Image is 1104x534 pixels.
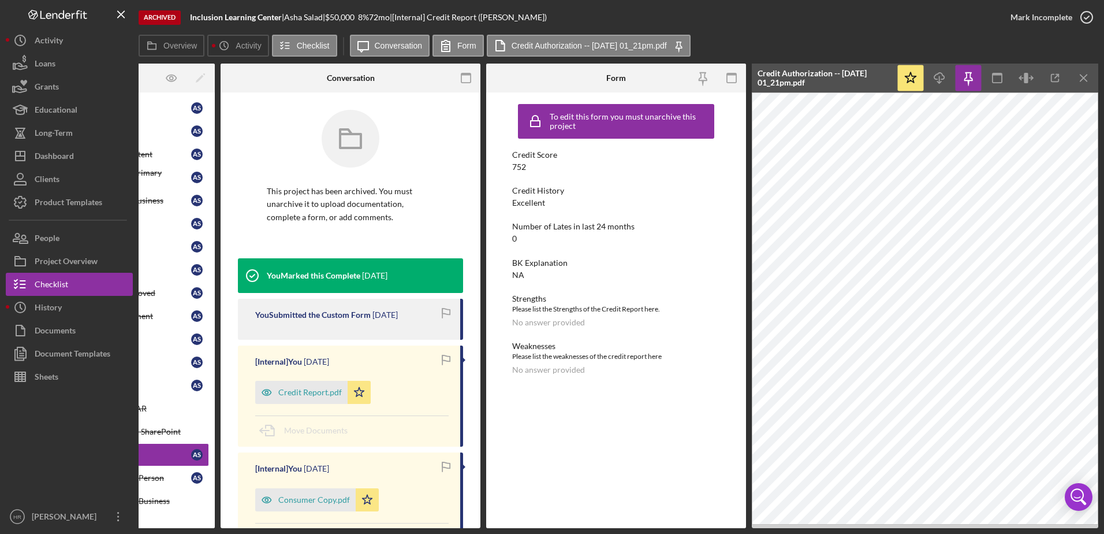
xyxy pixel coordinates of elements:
div: Dashboard [35,144,74,170]
div: A S [191,149,203,160]
div: Excellent [512,198,545,207]
div: People [35,227,59,253]
div: You Submitted the Custom Form [255,310,371,320]
button: People [6,227,133,250]
div: A S [191,102,203,114]
label: Conversation [375,41,423,50]
div: Asha Salad | [284,13,325,22]
button: Grants [6,75,133,98]
div: Documents [35,319,76,345]
div: Project Overview [35,250,98,276]
button: Activity [6,29,133,52]
button: Educational [6,98,133,121]
div: No answer provided [512,365,585,374]
p: This project has been archived. You must unarchive it to upload documentation, complete a form, o... [267,185,434,224]
button: Credit Report.pdf [255,381,371,404]
div: Form [606,73,626,83]
button: History [6,296,133,319]
div: A S [191,125,203,137]
div: Archived [139,10,181,25]
button: Long-Term [6,121,133,144]
div: Loans [35,52,55,78]
button: Activity [207,35,268,57]
time: 2025-06-18 16:17 [362,271,387,280]
a: Checklist [6,273,133,296]
div: A S [191,195,203,206]
div: NA [512,270,524,280]
div: $50,000 [325,13,358,22]
div: Number of Lates in last 24 months [512,222,720,231]
div: A S [191,287,203,299]
div: Credit History [512,186,720,195]
span: Move Documents [284,425,348,435]
text: HR [13,514,21,520]
div: Product Templates [35,191,102,217]
div: 72 mo [369,13,390,22]
div: Please list the weaknesses of the credit report here [512,351,720,362]
div: [Internal] You [255,357,302,366]
button: Conversation [350,35,430,57]
div: A S [191,172,203,183]
button: Document Templates [6,342,133,365]
button: Documents [6,319,133,342]
time: 2025-06-18 16:16 [304,464,329,473]
button: Checklist [272,35,337,57]
button: Clients [6,168,133,191]
div: A S [191,472,203,484]
div: | [Internal] Credit Report ([PERSON_NAME]) [390,13,547,22]
div: Long-Term [35,121,73,147]
div: [Internal] You [255,464,302,473]
div: A S [191,357,203,368]
div: 752 [512,162,526,172]
div: BK Explanation [512,258,720,268]
button: Form [432,35,484,57]
button: Move Documents [255,416,359,445]
div: A S [191,218,203,229]
label: Form [457,41,476,50]
button: Consumer Copy.pdf [255,488,379,511]
div: Credit Report.pdf [278,388,342,397]
div: History [35,296,62,322]
button: Project Overview [6,250,133,273]
div: Grants [35,75,59,101]
a: Loans [6,52,133,75]
button: Mark Incomplete [999,6,1098,29]
div: To edit this form you must unarchive this project [550,112,711,131]
div: | [190,13,284,22]
div: No answer provided [512,318,585,327]
time: 2025-06-18 16:17 [372,310,398,320]
div: Consumer Copy.pdf [278,495,350,505]
div: Strengths [512,294,720,303]
div: A S [191,241,203,253]
label: Checklist [297,41,330,50]
div: Mark Incomplete [1010,6,1072,29]
div: Weaknesses [512,342,720,351]
div: Activity [35,29,63,55]
div: Document Templates [35,342,110,368]
div: 8 % [358,13,369,22]
label: Overview [163,41,197,50]
div: Credit Score [512,150,720,160]
div: Conversation [327,73,375,83]
div: A S [191,333,203,345]
div: Clients [35,168,59,194]
label: Credit Authorization -- [DATE] 01_21pm.pdf [512,41,667,50]
div: Open Intercom Messenger [1065,483,1092,511]
div: Credit Authorization -- [DATE] 01_21pm.pdf [758,69,890,87]
a: Product Templates [6,191,133,214]
a: Dashboard [6,144,133,168]
a: Sheets [6,365,133,388]
button: Overview [139,35,204,57]
div: Please list the Strengths of the Credit Report here. [512,303,720,315]
div: Checklist [35,273,68,299]
div: A S [191,310,203,322]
